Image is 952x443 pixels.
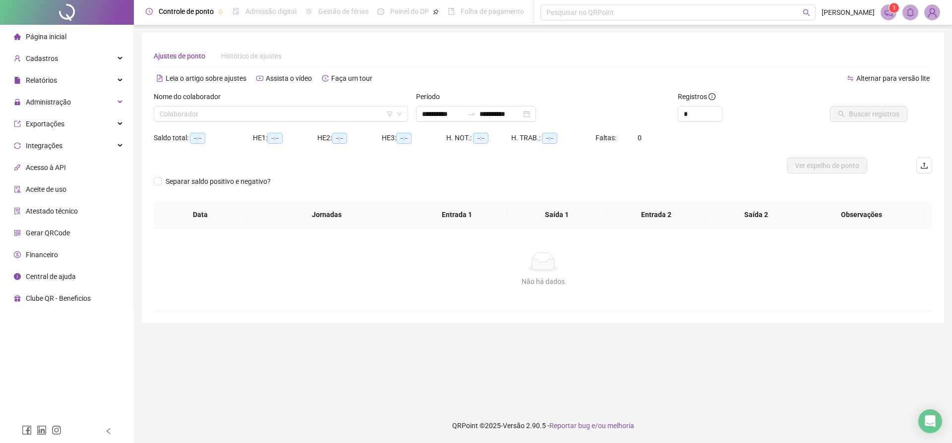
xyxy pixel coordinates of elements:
[678,91,715,102] span: Registros
[14,164,21,171] span: api
[14,295,21,302] span: gift
[14,77,21,84] span: file
[511,132,595,144] div: H. TRAB.:
[507,201,606,228] th: Saída 1
[26,251,58,259] span: Financeiro
[433,9,439,15] span: pushpin
[154,91,227,102] label: Nome do colaborador
[245,7,297,15] span: Admissão digital
[221,52,282,60] span: Histórico de ajustes
[146,8,153,15] span: clock-circle
[26,229,70,237] span: Gerar QRCode
[26,55,58,62] span: Cadastros
[246,201,407,228] th: Jornadas
[159,7,214,15] span: Controle de ponto
[387,111,393,117] span: filter
[26,33,66,41] span: Página inicial
[549,422,634,430] span: Reportar bug e/ou melhoria
[166,74,246,82] span: Leia o artigo sobre ajustes
[26,120,64,128] span: Exportações
[266,74,312,82] span: Assista o vídeo
[906,8,915,17] span: bell
[595,134,618,142] span: Faltas:
[14,33,21,40] span: home
[14,99,21,106] span: lock
[22,425,32,435] span: facebook
[154,201,246,228] th: Data
[787,158,867,173] button: Ver espelho de ponto
[105,428,112,435] span: left
[26,207,78,215] span: Atestado técnico
[190,133,205,144] span: --:--
[26,294,91,302] span: Clube QR - Beneficios
[390,7,429,15] span: Painel do DP
[218,9,224,15] span: pushpin
[468,110,476,118] span: to
[14,273,21,280] span: info-circle
[806,209,917,220] span: Observações
[397,111,403,117] span: down
[154,52,205,60] span: Ajustes de ponto
[468,110,476,118] span: swap-right
[448,8,455,15] span: book
[503,422,525,430] span: Versão
[26,164,66,171] span: Acesso à API
[322,75,329,82] span: history
[798,201,925,228] th: Observações
[14,120,21,127] span: export
[446,132,511,144] div: H. NOT.:
[803,9,810,16] span: search
[134,408,952,443] footer: QRPoint © 2025 - 2.90.5 -
[709,93,715,100] span: info-circle
[317,132,382,144] div: HE 2:
[156,75,163,82] span: file-text
[473,133,488,144] span: --:--
[918,409,942,433] div: Open Intercom Messenger
[26,98,71,106] span: Administração
[382,132,446,144] div: HE 3:
[154,132,253,144] div: Saldo total:
[461,7,524,15] span: Folha de pagamento
[14,229,21,236] span: qrcode
[14,208,21,215] span: solution
[26,185,66,193] span: Aceite de uso
[233,8,239,15] span: file-done
[925,5,940,20] img: 82561
[889,3,899,13] sup: 1
[331,74,372,82] span: Faça um tour
[162,176,275,187] span: Separar saldo positivo e negativo?
[305,8,312,15] span: sun
[638,134,642,142] span: 0
[407,201,507,228] th: Entrada 1
[396,133,412,144] span: --:--
[14,186,21,193] span: audit
[606,201,706,228] th: Entrada 2
[706,201,806,228] th: Saída 2
[166,276,920,287] div: Não há dados
[256,75,263,82] span: youtube
[52,425,61,435] span: instagram
[884,8,893,17] span: notification
[267,133,283,144] span: --:--
[332,133,347,144] span: --:--
[37,425,47,435] span: linkedin
[26,76,57,84] span: Relatórios
[14,55,21,62] span: user-add
[416,91,446,102] label: Período
[920,162,928,169] span: upload
[14,142,21,149] span: sync
[26,142,62,150] span: Integrações
[14,251,21,258] span: dollar
[822,7,875,18] span: [PERSON_NAME]
[892,4,896,11] span: 1
[318,7,368,15] span: Gestão de férias
[253,132,317,144] div: HE 1:
[542,133,557,144] span: --:--
[26,273,76,280] span: Central de ajuda
[377,8,384,15] span: dashboard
